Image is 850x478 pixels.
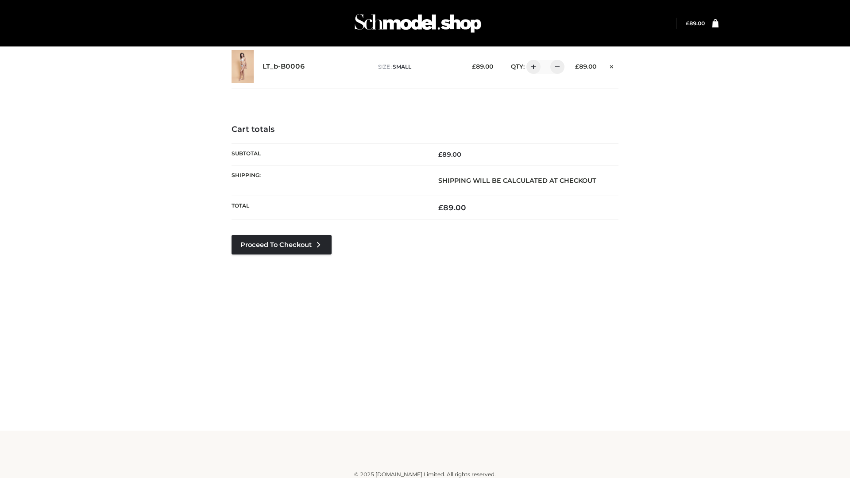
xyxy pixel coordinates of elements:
[472,63,493,70] bdi: 89.00
[232,125,618,135] h4: Cart totals
[438,203,443,212] span: £
[438,150,442,158] span: £
[263,62,305,71] a: LT_b-B0006
[605,60,618,71] a: Remove this item
[502,60,561,74] div: QTY:
[352,6,484,41] img: Schmodel Admin 964
[393,63,411,70] span: SMALL
[438,177,596,185] strong: Shipping will be calculated at checkout
[232,143,425,165] th: Subtotal
[378,63,458,71] p: size :
[472,63,476,70] span: £
[686,20,705,27] a: £89.00
[232,235,332,254] a: Proceed to Checkout
[686,20,705,27] bdi: 89.00
[232,165,425,196] th: Shipping:
[438,203,466,212] bdi: 89.00
[232,50,254,83] img: LT_b-B0006 - SMALL
[686,20,689,27] span: £
[575,63,579,70] span: £
[232,196,425,220] th: Total
[575,63,596,70] bdi: 89.00
[438,150,461,158] bdi: 89.00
